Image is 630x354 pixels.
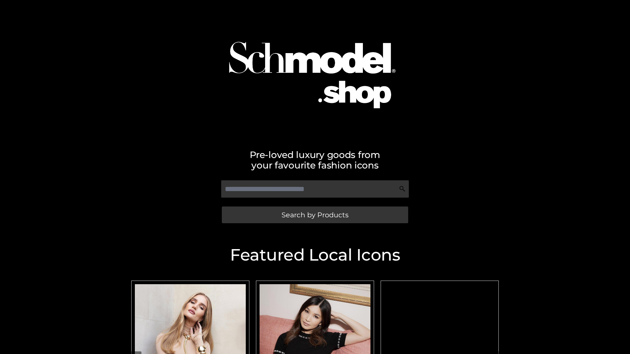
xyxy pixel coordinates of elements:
[128,247,502,263] h2: Featured Local Icons​
[222,206,408,223] a: Search by Products
[399,186,406,192] img: Search Icon
[128,149,502,170] h2: Pre-loved luxury goods from your favourite fashion icons
[282,211,348,218] span: Search by Products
